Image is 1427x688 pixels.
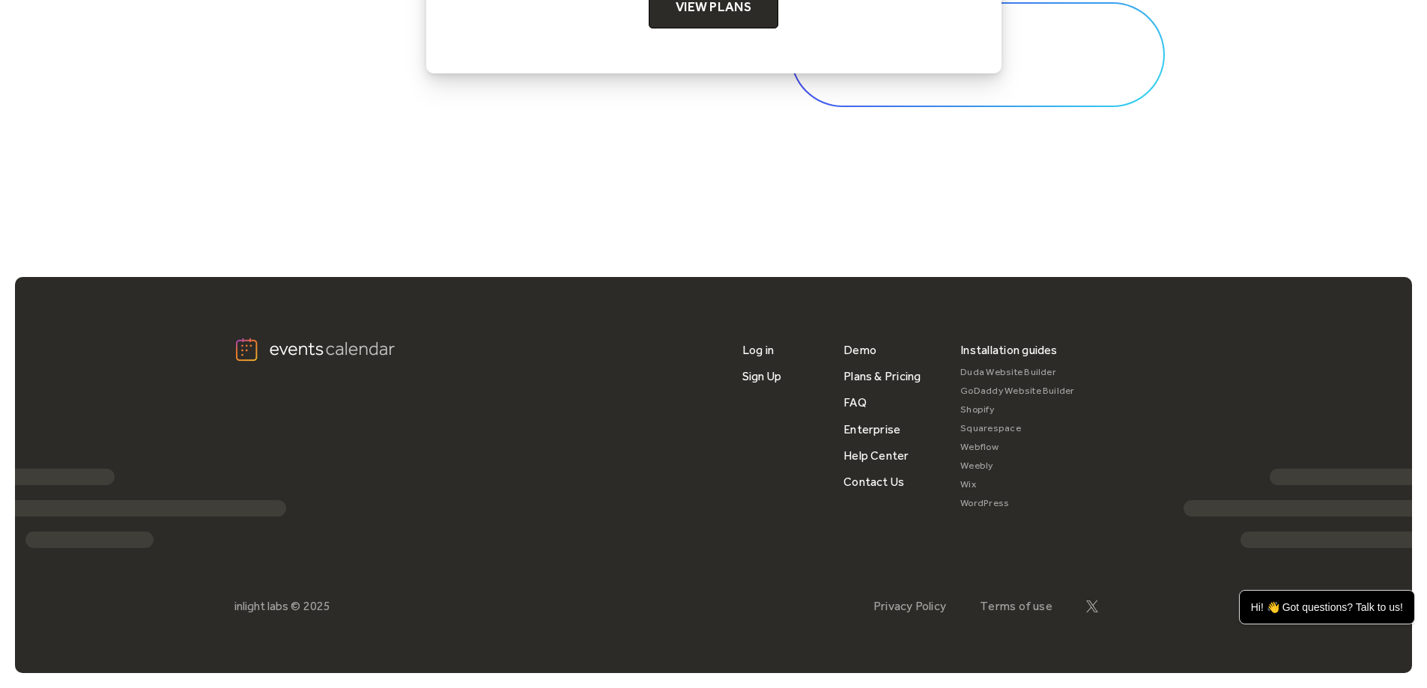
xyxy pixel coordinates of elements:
a: Contact Us [843,469,904,495]
a: FAQ [843,389,867,415]
div: inlight labs © [234,599,300,613]
a: Shopify [960,401,1075,419]
a: Squarespace [960,419,1075,438]
a: Log in [742,337,774,363]
a: Plans & Pricing [843,363,921,389]
a: Demo [843,337,876,363]
a: Wix [960,475,1075,494]
a: Sign Up [742,363,782,389]
a: Duda Website Builder [960,363,1075,382]
a: WordPress [960,494,1075,513]
a: Help Center [843,442,909,469]
div: Installation guides [960,337,1058,363]
a: Privacy Policy [873,599,946,613]
div: 2025 [303,599,330,613]
a: GoDaddy Website Builder [960,382,1075,401]
a: Weebly [960,457,1075,475]
a: Enterprise [843,416,900,442]
a: Terms of use [980,599,1052,613]
a: Webflow [960,438,1075,457]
